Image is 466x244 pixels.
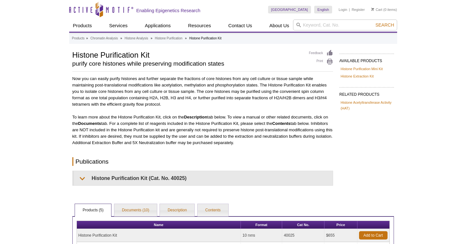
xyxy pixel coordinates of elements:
[198,204,228,217] a: Contents
[324,221,357,229] th: Price
[339,53,394,65] h2: AVAILABLE PRODUCTS
[375,22,394,28] span: Search
[184,20,215,32] a: Resources
[324,229,357,242] td: $655
[341,100,393,111] a: Histone Acetyltransferase Activity (HAT)
[72,50,303,59] h1: Histone Purification Kit
[339,87,394,99] h2: RELATED PRODUCTS
[309,50,333,57] a: Feedback
[241,221,282,229] th: Format
[266,20,293,32] a: About Us
[114,204,157,217] a: Documents (10)
[293,20,397,30] input: Keyword, Cat. No.
[339,7,347,12] a: Login
[185,37,187,40] li: »
[75,204,111,217] a: Products (5)
[371,6,397,13] li: (0 items)
[72,157,333,166] h2: Publications
[189,37,222,40] li: Histone Purification Kit
[225,20,256,32] a: Contact Us
[349,6,350,13] li: |
[160,204,194,217] a: Description
[72,114,333,146] p: To learn more about the Histone Purification Kit, click on the tab below. To view a manual or oth...
[341,66,383,72] a: Histone Purification Mini Kit
[352,7,365,12] a: Register
[69,20,96,32] a: Products
[136,8,200,13] h2: Enabling Epigenetics Research
[371,7,382,12] a: Cart
[155,36,183,41] a: Histone Purification
[241,229,282,242] td: 10 rxns
[371,8,374,11] img: Your Cart
[282,221,324,229] th: Cat No.
[373,22,396,28] button: Search
[78,121,101,126] strong: Documents
[86,37,88,40] li: »
[309,58,333,65] a: Print
[74,171,333,185] summary: Histone Purification Kit (Cat. No. 40025)
[120,37,122,40] li: »
[184,115,207,119] strong: Description
[77,229,241,242] td: Histone Purification Kit
[341,73,374,79] a: Histone Extraction Kit
[90,36,118,41] a: Chromatin Analysis
[282,229,324,242] td: 40025
[268,6,311,13] a: [GEOGRAPHIC_DATA]
[359,231,388,240] a: Add to Cart
[141,20,175,32] a: Applications
[105,20,132,32] a: Services
[72,61,303,67] h2: purify core histones while preserving modification states
[314,6,332,13] a: English
[72,36,85,41] a: Products
[151,37,152,40] li: »
[125,36,148,41] a: Histone Analysis
[272,121,290,126] strong: Contents
[72,76,333,108] p: Now you can easily purify histones and further separate the fractions of core histones from any c...
[77,221,241,229] th: Name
